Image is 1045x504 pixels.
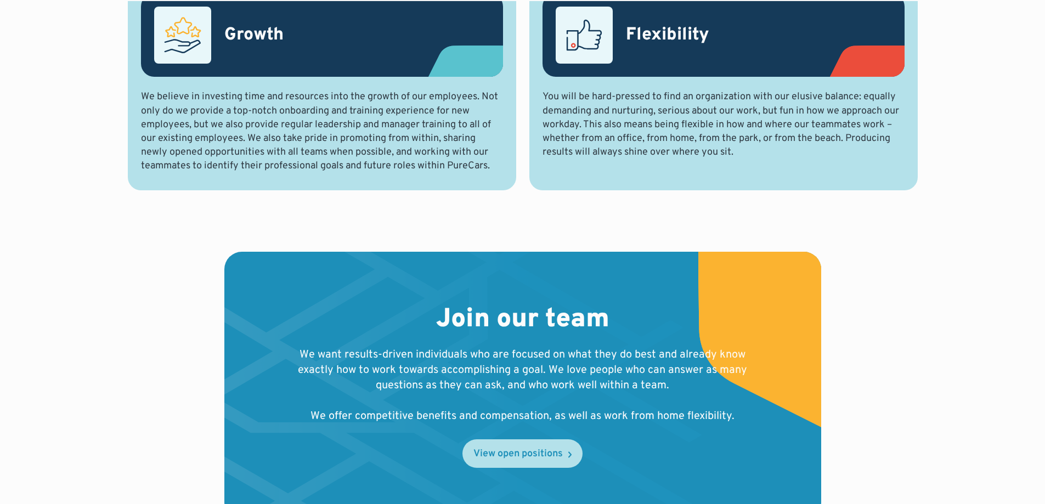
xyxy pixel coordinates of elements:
[626,24,709,47] h3: Flexibility
[295,347,751,424] p: We want results-driven individuals who are focused on what they do best and already know exactly ...
[473,449,563,459] div: View open positions
[224,24,284,47] h3: Growth
[462,439,583,468] a: View open positions
[436,304,609,336] h2: Join our team
[141,90,503,173] p: We believe in investing time and resources into the growth of our employees. Not only do we provi...
[543,90,905,159] p: You will be hard-pressed to find an organization with our elusive balance: equally demanding and ...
